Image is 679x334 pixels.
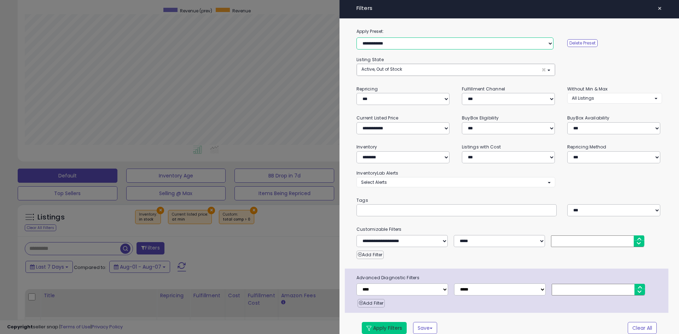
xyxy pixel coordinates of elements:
[541,66,546,74] span: ×
[572,95,594,101] span: All Listings
[358,299,385,307] button: Add Filter
[567,115,609,121] small: BuyBox Availability
[356,177,555,187] button: Select Alerts
[351,197,667,204] small: Tags
[356,115,398,121] small: Current Listed Price
[356,170,398,176] small: InventoryLab Alerts
[357,64,555,76] button: Active, Out of Stock ×
[567,93,662,103] button: All Listings
[657,4,662,13] span: ×
[567,144,607,150] small: Repricing Method
[413,322,437,334] button: Save
[567,39,598,47] button: Delete Preset
[628,322,657,334] button: Clear All
[356,86,378,92] small: Repricing
[356,144,377,150] small: Inventory
[356,251,384,259] button: Add Filter
[361,66,402,72] span: Active, Out of Stock
[361,179,387,185] span: Select Alerts
[362,322,407,334] button: Apply Filters
[351,28,667,35] label: Apply Preset:
[462,144,501,150] small: Listings with Cost
[356,57,384,63] small: Listing State
[351,225,667,233] small: Customizable Filters
[567,86,608,92] small: Without Min & Max
[655,4,665,13] button: ×
[351,274,668,282] span: Advanced Diagnostic Filters
[356,5,662,11] h4: Filters
[462,86,505,92] small: Fulfillment Channel
[462,115,499,121] small: BuyBox Eligibility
